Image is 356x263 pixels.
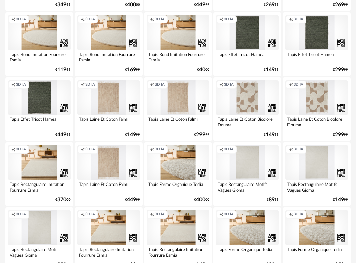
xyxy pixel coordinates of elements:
[144,142,212,206] a: Creation icon 3D IA Tapis Forme Organique Tedia €40000
[11,17,15,22] span: Creation icon
[85,147,95,152] span: 3D IA
[144,12,212,76] a: Creation icon 3D IA Tapis Rond Imitation Fourrure Esmia €4000
[16,17,26,22] span: 3D IA
[147,180,209,194] div: Tapis Forme Organique Tedia
[213,142,281,206] a: Creation icon 3D IA Tapis Rectangulaire Motifs Vagues Gioma €8999
[196,133,205,137] span: 299
[224,212,234,217] span: 3D IA
[57,133,66,137] span: 449
[11,212,15,217] span: Creation icon
[333,133,348,137] div: € 99
[267,198,279,202] div: € 99
[55,198,71,202] div: € 00
[5,77,73,141] a: Creation icon 3D IA Tapis Effet Tricot Hamea €44999
[81,17,85,22] span: Creation icon
[266,68,275,72] span: 149
[85,82,95,87] span: 3D IA
[264,68,279,72] div: € 99
[269,198,275,202] span: 89
[127,3,136,7] span: 400
[213,12,281,76] a: Creation icon 3D IA Tapis Effet Tricot Hamea €14999
[150,17,154,22] span: Creation icon
[289,82,293,87] span: Creation icon
[57,3,66,7] span: 349
[294,17,303,22] span: 3D IA
[77,115,140,128] div: Tapis Laine Et Coton Falmi
[289,212,293,217] span: Creation icon
[294,82,303,87] span: 3D IA
[57,198,66,202] span: 370
[335,68,344,72] span: 299
[155,212,165,217] span: 3D IA
[127,133,136,137] span: 149
[8,245,71,259] div: Tapis Rectangulaire Motifs Vagues Gioma
[81,147,85,152] span: Creation icon
[216,115,278,128] div: Tapis Laine Et Coton Bicolore Douma
[289,147,293,152] span: Creation icon
[216,245,278,259] div: Tapis Forme Organique Tedia
[285,115,348,128] div: Tapis Laine Et Coton Bicolore Douma
[127,68,136,72] span: 169
[147,115,209,128] div: Tapis Laine Et Coton Falmi
[144,77,212,141] a: Creation icon 3D IA Tapis Laine Et Coton Falmi €29999
[150,147,154,152] span: Creation icon
[77,50,140,64] div: Tapis Rond Imitation Fourrure Esmia
[150,212,154,217] span: Creation icon
[11,82,15,87] span: Creation icon
[196,3,205,7] span: 449
[85,212,95,217] span: 3D IA
[55,133,71,137] div: € 99
[55,68,71,72] div: € 99
[127,198,136,202] span: 449
[11,147,15,152] span: Creation icon
[8,180,71,194] div: Tapis Rectangulaire Imitation Fourrure Esmia
[294,212,303,217] span: 3D IA
[125,68,140,72] div: € 99
[335,133,344,137] span: 299
[147,50,209,64] div: Tapis Rond Imitation Fourrure Esmia
[213,77,281,141] a: Creation icon 3D IA Tapis Laine Et Coton Bicolore Douma €14999
[219,17,223,22] span: Creation icon
[81,82,85,87] span: Creation icon
[285,180,348,194] div: Tapis Rectangulaire Motifs Vagues Gioma
[335,198,344,202] span: 149
[5,142,73,206] a: Creation icon 3D IA Tapis Rectangulaire Imitation Fourrure Esmia €37000
[333,68,348,72] div: € 99
[199,68,205,72] span: 40
[224,147,234,152] span: 3D IA
[125,198,140,202] div: € 99
[266,3,275,7] span: 269
[219,212,223,217] span: Creation icon
[57,68,66,72] span: 119
[283,12,351,76] a: Creation icon 3D IA Tapis Effet Tricot Hamea €29999
[155,17,165,22] span: 3D IA
[125,3,140,7] div: € 00
[55,3,71,7] div: € 99
[335,3,344,7] span: 269
[196,198,205,202] span: 400
[194,3,209,7] div: € 99
[333,198,348,202] div: € 99
[194,133,209,137] div: € 99
[333,3,348,7] div: € 99
[155,82,165,87] span: 3D IA
[16,212,26,217] span: 3D IA
[264,133,279,137] div: € 99
[8,50,71,64] div: Tapis Rond Imitation Fourrure Esmia
[283,77,351,141] a: Creation icon 3D IA Tapis Laine Et Coton Bicolore Douma €29999
[194,198,209,202] div: € 00
[16,147,26,152] span: 3D IA
[8,115,71,128] div: Tapis Effet Tricot Hamea
[216,180,278,194] div: Tapis Rectangulaire Motifs Vagues Gioma
[285,50,348,64] div: Tapis Effet Tricot Hamea
[77,180,140,194] div: Tapis Laine Et Coton Falmi
[150,82,154,87] span: Creation icon
[81,212,85,217] span: Creation icon
[75,77,142,141] a: Creation icon 3D IA Tapis Laine Et Coton Falmi €14999
[155,147,165,152] span: 3D IA
[264,3,279,7] div: € 99
[125,133,140,137] div: € 99
[289,17,293,22] span: Creation icon
[75,142,142,206] a: Creation icon 3D IA Tapis Laine Et Coton Falmi €44999
[224,82,234,87] span: 3D IA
